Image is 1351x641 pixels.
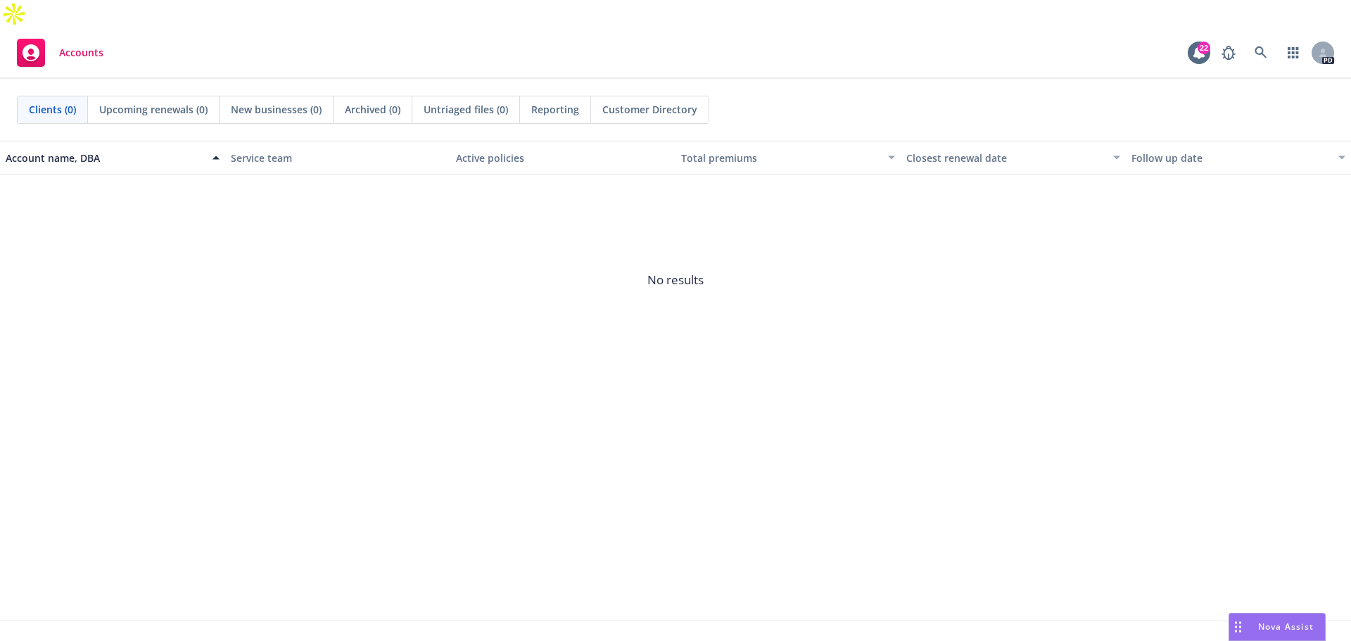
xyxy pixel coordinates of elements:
button: Service team [225,141,450,174]
button: Total premiums [675,141,901,174]
span: Customer Directory [602,102,697,117]
a: Accounts [11,33,109,72]
div: Drag to move [1229,614,1247,640]
div: Closest renewal date [906,151,1105,165]
div: Follow up date [1131,151,1330,165]
span: Clients (0) [29,102,76,117]
div: Total premiums [681,151,880,165]
span: Nova Assist [1258,621,1314,633]
a: Switch app [1279,39,1307,67]
button: Follow up date [1126,141,1351,174]
a: Report a Bug [1214,39,1243,67]
div: 22 [1198,42,1210,54]
button: Nova Assist [1229,613,1326,641]
div: Account name, DBA [6,151,204,165]
span: Untriaged files (0) [424,102,508,117]
button: Active policies [450,141,675,174]
span: Upcoming renewals (0) [99,102,208,117]
span: Reporting [531,102,579,117]
div: Active policies [456,151,670,165]
button: Closest renewal date [901,141,1126,174]
div: Service team [231,151,445,165]
span: New businesses (0) [231,102,322,117]
span: Accounts [59,47,103,58]
a: Search [1247,39,1275,67]
span: Archived (0) [345,102,400,117]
